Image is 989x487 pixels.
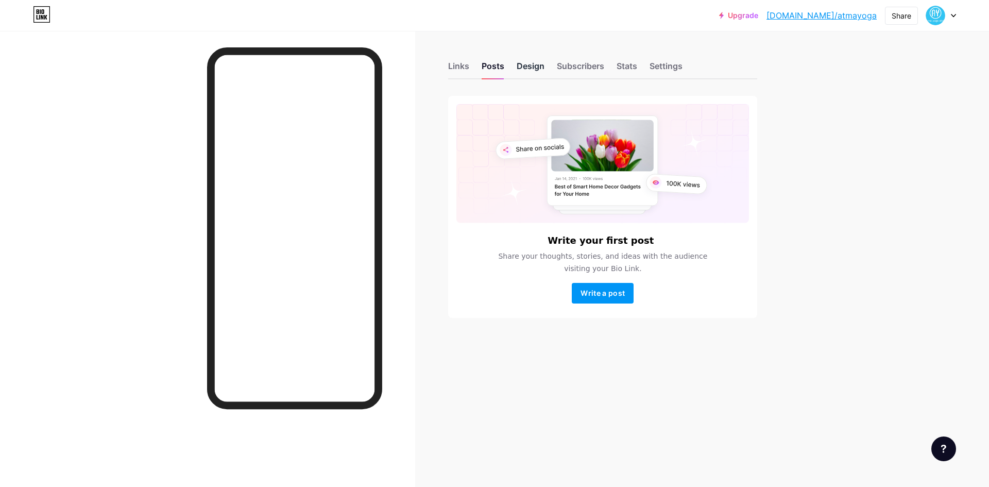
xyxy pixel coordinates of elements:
[572,283,634,304] button: Write a post
[892,10,911,21] div: Share
[650,60,683,78] div: Settings
[482,60,504,78] div: Posts
[926,6,945,25] img: Atma Yoga Shala Designs
[548,236,654,246] h6: Write your first post
[486,250,720,275] span: Share your thoughts, stories, and ideas with the audience visiting your Bio Link.
[719,11,758,20] a: Upgrade
[517,60,544,78] div: Design
[557,60,604,78] div: Subscribers
[448,60,469,78] div: Links
[617,60,637,78] div: Stats
[766,9,877,22] a: [DOMAIN_NAME]/atmayoga
[581,289,625,297] span: Write a post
